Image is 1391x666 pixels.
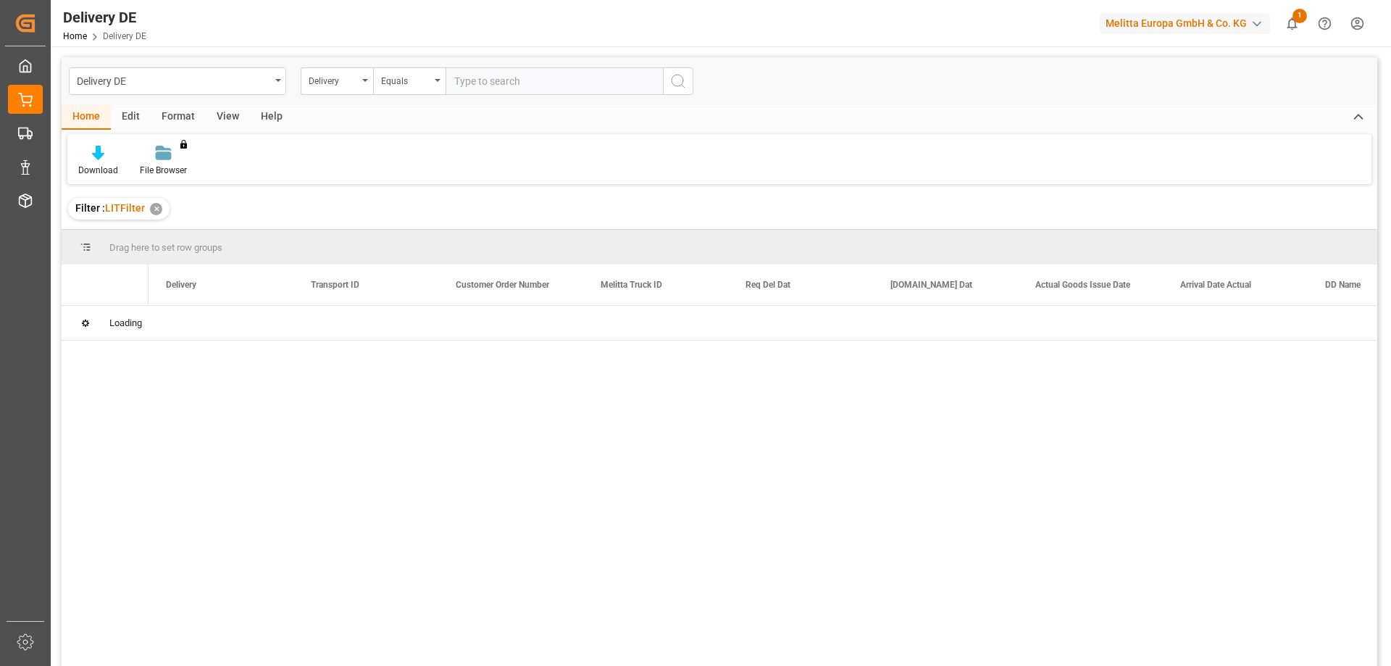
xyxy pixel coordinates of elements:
span: [DOMAIN_NAME] Dat [890,280,972,290]
span: Drag here to set row groups [109,242,222,253]
span: Delivery [166,280,196,290]
div: Format [151,105,206,130]
input: Type to search [446,67,663,95]
div: Help [250,105,293,130]
div: Delivery DE [63,7,146,28]
button: open menu [69,67,286,95]
span: DD Name [1325,280,1361,290]
span: LITFilter [105,202,145,214]
span: Filter : [75,202,105,214]
button: Help Center [1308,7,1341,40]
button: show 1 new notifications [1276,7,1308,40]
span: Melitta Truck ID [601,280,662,290]
div: Delivery DE [77,71,270,89]
button: search button [663,67,693,95]
span: 1 [1292,9,1307,23]
div: Melitta Europa GmbH & Co. KG [1100,13,1270,34]
div: View [206,105,250,130]
div: Delivery [309,71,358,88]
span: Loading [109,317,142,328]
div: Home [62,105,111,130]
span: Customer Order Number [456,280,549,290]
span: Req Del Dat [745,280,790,290]
a: Home [63,31,87,41]
span: Actual Goods Issue Date [1035,280,1130,290]
div: Download [78,164,118,177]
button: open menu [373,67,446,95]
span: Transport ID [311,280,359,290]
span: Arrival Date Actual [1180,280,1251,290]
div: Edit [111,105,151,130]
div: Equals [381,71,430,88]
button: Melitta Europa GmbH & Co. KG [1100,9,1276,37]
button: open menu [301,67,373,95]
div: ✕ [150,203,162,215]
